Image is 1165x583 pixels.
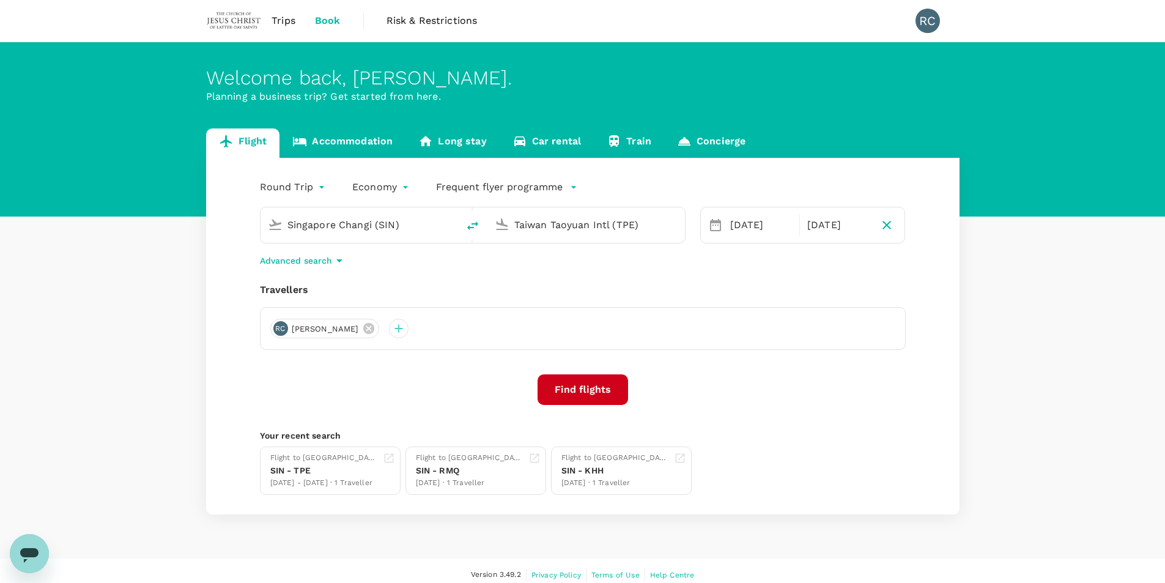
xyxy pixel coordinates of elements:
[206,7,262,34] img: The Malaysian Church of Jesus Christ of Latter-day Saints
[531,571,581,579] span: Privacy Policy
[260,253,347,268] button: Advanced search
[594,128,664,158] a: Train
[270,319,380,338] div: RC[PERSON_NAME]
[802,213,874,237] div: [DATE]
[676,223,679,226] button: Open
[436,180,563,195] p: Frequent flyer programme
[561,452,669,464] div: Flight to [GEOGRAPHIC_DATA]
[650,571,695,579] span: Help Centre
[531,568,581,582] a: Privacy Policy
[270,452,378,464] div: Flight to [GEOGRAPHIC_DATA]
[591,568,640,582] a: Terms of Use
[664,128,758,158] a: Concierge
[561,477,669,489] div: [DATE] · 1 Traveller
[260,283,906,297] div: Travellers
[449,223,452,226] button: Open
[260,177,328,197] div: Round Trip
[273,321,288,336] div: RC
[272,13,295,28] span: Trips
[561,464,669,477] div: SIN - KHH
[206,128,280,158] a: Flight
[279,128,405,158] a: Accommodation
[650,568,695,582] a: Help Centre
[10,534,49,573] iframe: Button to launch messaging window
[416,477,523,489] div: [DATE] · 1 Traveller
[458,211,487,240] button: delete
[206,67,960,89] div: Welcome back , [PERSON_NAME] .
[206,89,960,104] p: Planning a business trip? Get started from here.
[260,429,906,442] p: Your recent search
[514,215,659,234] input: Going to
[538,374,628,405] button: Find flights
[260,254,332,267] p: Advanced search
[287,215,432,234] input: Depart from
[315,13,341,28] span: Book
[436,180,577,195] button: Frequent flyer programme
[500,128,594,158] a: Car rental
[352,177,412,197] div: Economy
[725,213,797,237] div: [DATE]
[405,128,499,158] a: Long stay
[416,464,523,477] div: SIN - RMQ
[915,9,940,33] div: RC
[416,452,523,464] div: Flight to [GEOGRAPHIC_DATA]
[270,477,378,489] div: [DATE] - [DATE] · 1 Traveller
[386,13,478,28] span: Risk & Restrictions
[591,571,640,579] span: Terms of Use
[471,569,521,581] span: Version 3.49.2
[270,464,378,477] div: SIN - TPE
[284,323,366,335] span: [PERSON_NAME]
